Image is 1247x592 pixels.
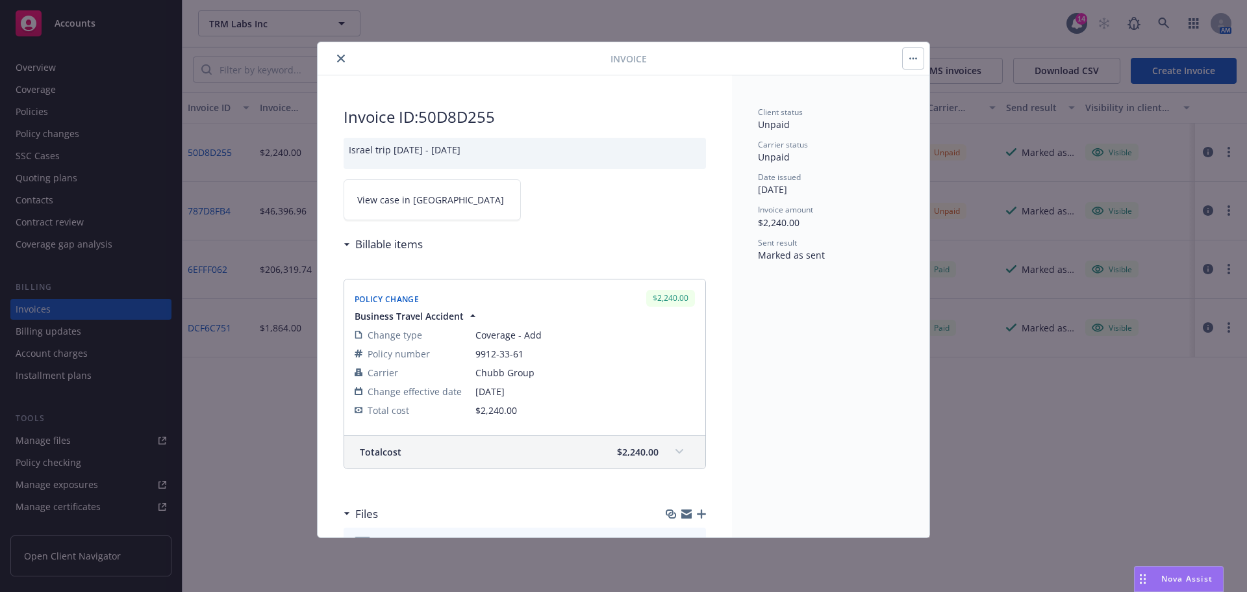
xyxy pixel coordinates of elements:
button: Business Travel Accident [355,309,479,323]
span: Unpaid [758,151,790,163]
a: View case in [GEOGRAPHIC_DATA] [344,179,521,220]
div: Israel trip [DATE] - [DATE] [344,138,706,169]
span: Change type [368,328,422,342]
span: $2,240.00 [758,216,800,229]
span: [DATE] [475,385,695,398]
button: download file [668,535,679,549]
span: Coverage - Add [475,328,695,342]
div: $2,240.00 [646,290,695,306]
span: View case in [GEOGRAPHIC_DATA] [357,193,504,207]
span: $2,240.00 [475,404,517,417]
div: Invoice - 50D8D255.pdf [381,535,482,549]
span: Policy number [368,347,430,361]
button: close [333,51,349,66]
div: Files [344,506,378,522]
span: Carrier status [758,139,808,150]
span: Policy Change [355,294,419,305]
h3: Billable items [355,236,423,253]
span: $2,240.00 [617,445,659,459]
span: Total cost [360,445,401,459]
h2: Invoice ID: 50D8D255 [344,107,706,127]
span: 9912-33-61 [475,347,695,361]
span: Unpaid [758,118,790,131]
span: Carrier [368,366,398,380]
span: Invoice [611,52,647,66]
button: Nova Assist [1134,566,1224,592]
span: Marked as sent [758,249,825,261]
div: Billable items [344,236,423,253]
div: Totalcost$2,240.00 [344,436,705,469]
h3: Files [355,506,378,522]
span: Chubb Group [475,366,695,380]
span: Invoice amount [758,204,813,215]
span: Client status [758,107,803,118]
button: preview file [689,535,701,549]
span: Sent result [758,237,797,248]
span: [DATE] [758,183,787,196]
span: Nova Assist [1161,573,1213,584]
span: pdf [355,537,370,547]
span: Total cost [368,404,409,417]
span: Change effective date [368,385,462,398]
div: Drag to move [1135,567,1151,591]
span: Date issued [758,172,801,183]
span: Business Travel Accident [355,309,464,323]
